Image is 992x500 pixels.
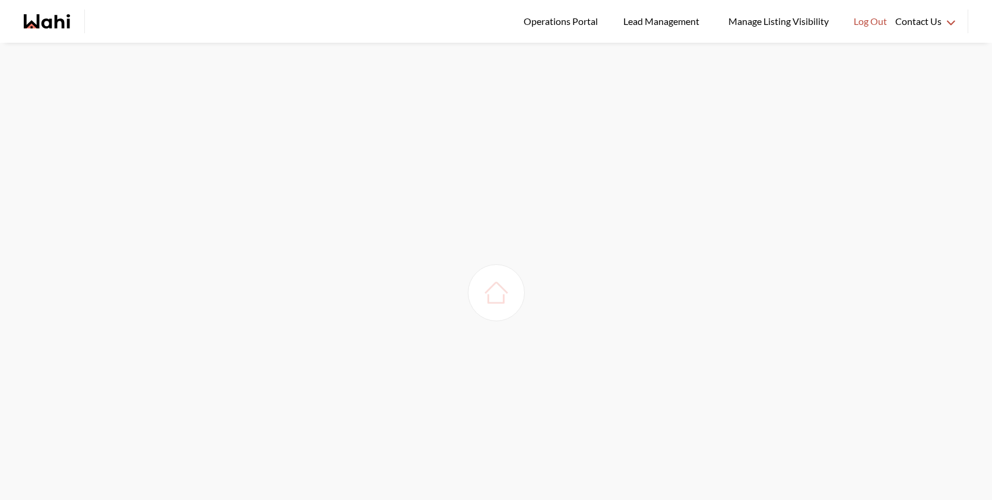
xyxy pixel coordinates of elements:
[854,14,887,29] span: Log Out
[725,14,832,29] span: Manage Listing Visibility
[480,276,513,309] img: loading house image
[524,14,602,29] span: Operations Portal
[24,14,70,29] a: Wahi homepage
[623,14,703,29] span: Lead Management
